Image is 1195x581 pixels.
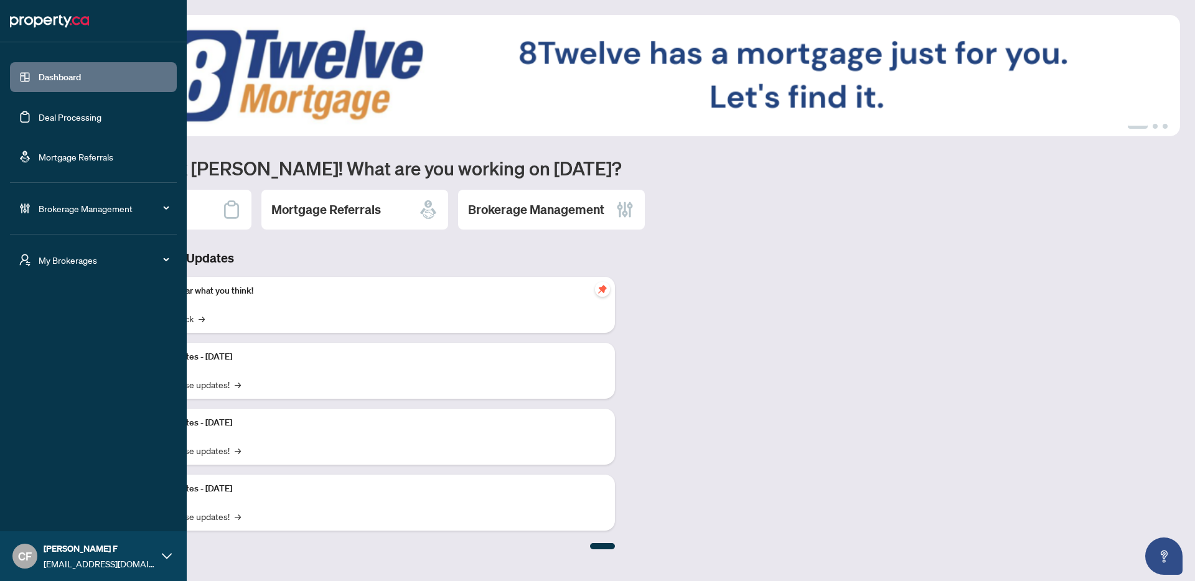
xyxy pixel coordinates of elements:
[39,111,101,123] a: Deal Processing
[10,11,89,31] img: logo
[39,202,168,215] span: Brokerage Management
[65,156,1180,180] h1: Welcome back [PERSON_NAME]! What are you working on [DATE]?
[235,444,241,457] span: →
[65,249,615,267] h3: Brokerage & Industry Updates
[39,253,168,267] span: My Brokerages
[131,482,605,496] p: Platform Updates - [DATE]
[235,378,241,391] span: →
[131,350,605,364] p: Platform Updates - [DATE]
[1145,537,1183,575] button: Open asap
[271,201,381,218] h2: Mortgage Referrals
[595,282,610,297] span: pushpin
[131,284,605,298] p: We want to hear what you think!
[39,151,113,162] a: Mortgage Referrals
[18,547,32,565] span: CF
[39,72,81,83] a: Dashboard
[19,254,31,266] span: user-switch
[199,312,205,325] span: →
[468,201,604,218] h2: Brokerage Management
[235,509,241,523] span: →
[44,557,156,570] span: [EMAIL_ADDRESS][DOMAIN_NAME]
[44,542,156,555] span: [PERSON_NAME] F
[65,15,1180,136] img: Slide 0
[1128,124,1148,129] button: 1
[1163,124,1168,129] button: 3
[131,416,605,430] p: Platform Updates - [DATE]
[1153,124,1158,129] button: 2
